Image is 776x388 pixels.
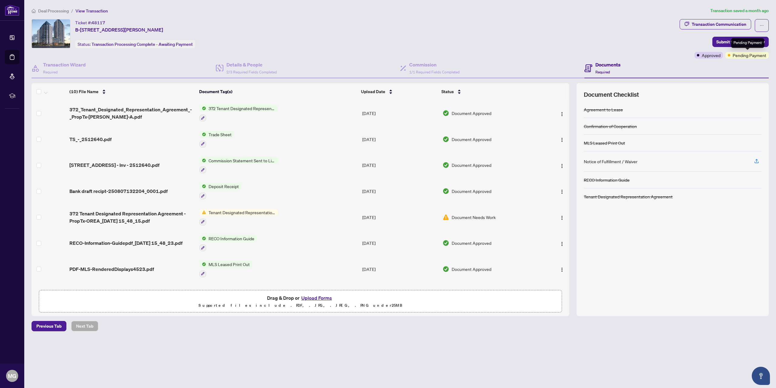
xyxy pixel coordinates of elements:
h4: Documents [595,61,620,68]
span: Bank draft recipt-250807132204_0001.pdf [69,187,168,195]
span: Commission Statement Sent to Listing Brokerage [206,157,278,164]
button: Logo [557,264,567,274]
span: Trade Sheet [206,131,234,138]
img: Document Status [443,214,449,221]
span: Tenant Designated Representation Agreement [206,209,278,216]
button: Logo [557,134,567,144]
img: Status Icon [199,183,206,190]
span: Document Approved [452,188,491,194]
span: Document Approved [452,266,491,272]
span: Document Approved [452,136,491,143]
img: Status Icon [199,287,206,294]
img: Status Icon [199,235,206,242]
span: Deposit Receipt [206,183,241,190]
th: (10) File Name [67,83,197,100]
div: Agreement to Lease [584,106,623,113]
span: TS_-_2512640.pdf [69,136,112,143]
span: Required [43,70,58,74]
span: Document Approved [452,240,491,246]
span: 372 Tenant Designated Representation Agreement - Authority for Lease or Purchase [206,105,278,112]
img: Logo [560,164,564,168]
img: logo [5,5,19,16]
button: Status IconTenant Designated Representation Agreement [199,209,278,225]
div: Status: [75,40,195,48]
span: View Transaction [75,8,108,14]
span: Document Needs Work [452,214,496,221]
img: Status Icon [199,157,206,164]
img: Document Status [443,162,449,168]
th: Status [439,83,539,100]
td: [DATE] [360,282,440,308]
p: Supported files include .PDF, .JPG, .JPEG, .PNG under 25 MB [43,302,558,309]
span: Confirmation of Cooperation [206,287,264,294]
span: 1/1 Required Fields Completed [409,70,460,74]
img: Logo [560,241,564,246]
button: Status IconRECO Information Guide [199,235,257,251]
span: Deal Processing [38,8,69,14]
img: Logo [560,112,564,116]
button: Logo [557,160,567,170]
img: Document Status [443,240,449,246]
button: Status IconDeposit Receipt [199,183,241,199]
span: Drag & Drop orUpload FormsSupported files include .PDF, .JPG, .JPEG, .PNG under25MB [39,290,562,313]
h4: Details & People [226,61,277,68]
button: Status IconCommission Statement Sent to Listing Brokerage [199,157,278,174]
td: [DATE] [360,126,440,152]
img: Logo [560,267,564,272]
span: Status [441,88,454,95]
img: Status Icon [199,105,206,112]
th: Document Tag(s) [197,83,359,100]
div: Transaction Communication [692,19,746,29]
button: Logo [557,238,567,248]
li: / [71,7,73,14]
div: Ticket #: [75,19,105,26]
button: Upload Forms [299,294,334,302]
span: Document Checklist [584,90,639,99]
button: Status IconMLS Leased Print Out [199,261,252,277]
span: 372_Tenant_Designated_Representation_Agreement_-_PropTx-[PERSON_NAME]-A.pdf [69,106,195,120]
td: [DATE] [360,204,440,230]
img: Document Status [443,266,449,272]
button: Submit for Admin Review [712,37,769,47]
button: Previous Tab [32,321,66,331]
span: home [32,9,36,13]
img: Status Icon [199,209,206,216]
span: Required [595,70,610,74]
td: [DATE] [360,152,440,178]
span: RECO Information Guide [206,235,257,242]
span: Document Approved [452,110,491,116]
span: (10) File Name [69,88,99,95]
img: Document Status [443,110,449,116]
div: Tenant Designated Representation Agreement [584,193,673,200]
td: [DATE] [360,230,440,256]
span: PDF-MLS-RenderedDisplays4523.pdf [69,265,154,273]
div: Pending Payment [731,38,764,48]
img: Status Icon [199,261,206,268]
button: Transaction Communication [680,19,751,29]
span: 48117 [92,20,105,25]
span: Upload Date [361,88,385,95]
span: 372 Tenant Designated Representation Agreement - PropTx-OREA_[DATE] 15_48_15.pdf [69,210,195,224]
span: Approved [702,52,721,59]
span: MG [8,372,16,380]
button: Open asap [752,367,770,385]
h4: Commission [409,61,460,68]
span: Document Approved [452,162,491,168]
div: Confirmation of Cooperation [584,123,637,130]
span: MLS Leased Print Out [206,261,252,268]
th: Upload Date [359,83,439,100]
h4: Transaction Wizard [43,61,86,68]
div: Notice of Fulfillment / Waiver [584,158,637,165]
button: Logo [557,186,567,196]
button: Logo [557,212,567,222]
img: Logo [560,189,564,194]
div: MLS Leased Print Out [584,140,625,146]
td: [DATE] [360,256,440,282]
span: ellipsis [760,23,764,28]
button: Next Tab [71,321,98,331]
article: Transaction saved a month ago [710,7,769,14]
span: [STREET_ADDRESS] - Inv - 2512640.pdf [69,161,159,169]
span: RECO-Information-Guidepdf_[DATE] 15_48_23.pdf [69,239,182,247]
span: Transaction Processing Complete - Awaiting Payment [92,42,193,47]
span: 2/3 Required Fields Completed [226,70,277,74]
